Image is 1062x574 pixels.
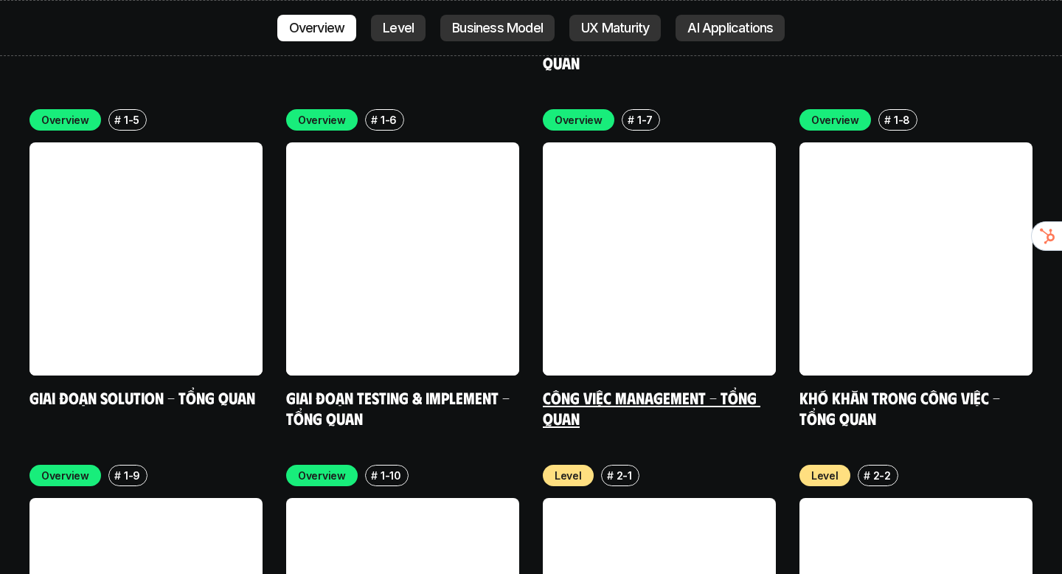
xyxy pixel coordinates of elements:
[289,21,345,35] p: Overview
[371,470,378,481] h6: #
[452,21,543,35] p: Business Model
[277,15,357,41] a: Overview
[114,114,121,125] h6: #
[628,114,634,125] h6: #
[124,112,139,128] p: 1-5
[799,387,1004,428] a: Khó khăn trong công việc - Tổng quan
[286,387,513,428] a: Giai đoạn Testing & Implement - Tổng quan
[371,15,426,41] a: Level
[371,114,378,125] h6: #
[381,112,397,128] p: 1-6
[617,468,632,483] p: 2-1
[41,468,89,483] p: Overview
[298,468,346,483] p: Overview
[569,15,661,41] a: UX Maturity
[637,112,653,128] p: 1-7
[381,468,401,483] p: 1-10
[124,468,140,483] p: 1-9
[607,470,614,481] h6: #
[543,387,760,428] a: Công việc Management - Tổng quan
[383,21,414,35] p: Level
[884,114,891,125] h6: #
[555,468,582,483] p: Level
[676,15,785,41] a: AI Applications
[41,112,89,128] p: Overview
[29,387,255,407] a: Giai đoạn Solution - Tổng quan
[811,112,859,128] p: Overview
[811,468,839,483] p: Level
[581,21,649,35] p: UX Maturity
[894,112,910,128] p: 1-8
[864,470,870,481] h6: #
[873,468,891,483] p: 2-2
[298,112,346,128] p: Overview
[687,21,773,35] p: AI Applications
[440,15,555,41] a: Business Model
[114,470,121,481] h6: #
[543,32,740,72] a: Giai đoạn Discovery - Tổng quan
[555,112,603,128] p: Overview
